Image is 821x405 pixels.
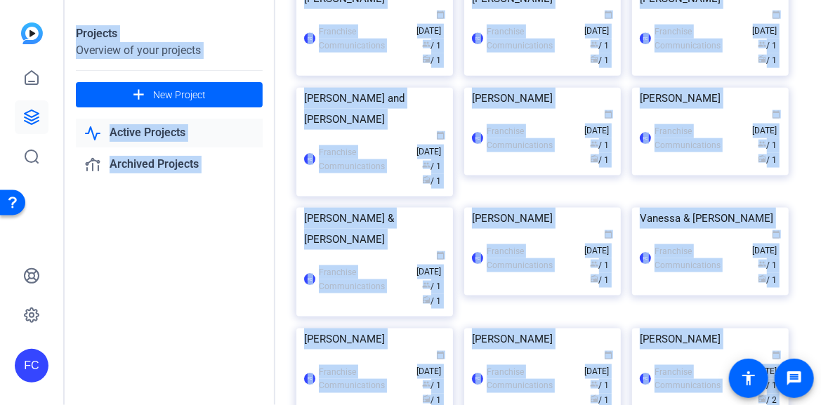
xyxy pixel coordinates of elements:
span: / 1 [423,55,442,65]
span: calendar_today [437,11,445,19]
span: / 1 [591,41,610,51]
span: radio [758,395,767,404]
mat-icon: message [786,370,803,387]
span: calendar_today [605,110,613,119]
span: [DATE] [417,132,445,157]
span: / 1 [423,41,442,51]
div: [PERSON_NAME] [640,328,781,350]
div: Overview of your projects [76,42,263,59]
div: Projects [76,25,263,42]
div: FC [304,33,315,44]
span: radio [591,55,599,63]
span: group [758,140,767,148]
span: New Project [153,88,206,102]
span: [DATE] [753,111,781,135]
div: FC [472,33,483,44]
span: radio [423,175,431,184]
span: calendar_today [437,131,445,140]
span: group [758,260,767,268]
span: group [423,40,431,48]
span: [DATE] [585,352,613,376]
div: FC [304,154,315,165]
span: calendar_today [773,351,781,359]
span: radio [758,154,767,163]
span: / 1 [423,161,442,171]
span: calendar_today [605,11,613,19]
span: group [591,260,599,268]
div: Franchise Communications [487,25,578,53]
mat-icon: add [130,86,147,104]
span: / 1 [423,176,442,186]
span: group [423,380,431,389]
a: Archived Projects [76,150,263,179]
span: radio [423,296,431,304]
span: / 1 [758,260,777,270]
div: [PERSON_NAME] and [PERSON_NAME] [304,88,445,130]
span: radio [591,154,599,163]
div: [PERSON_NAME] [304,328,445,350]
span: / 1 [591,155,610,165]
span: / 1 [591,275,610,285]
div: Franchise Communications [319,365,410,393]
span: / 1 [591,140,610,150]
span: radio [591,395,599,404]
div: FC [640,133,651,144]
span: group [591,380,599,389]
div: [PERSON_NAME] [472,88,613,109]
span: / 1 [758,55,777,65]
div: Franchise Communications [655,365,746,393]
span: calendar_today [605,230,613,239]
div: FC [472,373,483,385]
span: / 1 [423,381,442,391]
div: Franchise Communications [487,365,578,393]
span: radio [758,274,767,283]
span: / 1 [591,381,610,391]
div: FC [472,133,483,144]
span: [DATE] [585,111,613,135]
div: [PERSON_NAME] [472,328,613,350]
div: FC [472,253,483,264]
mat-icon: accessibility [740,370,757,387]
img: blue-gradient.svg [21,22,43,44]
span: / 1 [423,296,442,306]
button: New Project [76,82,263,107]
span: radio [423,395,431,404]
span: calendar_today [773,110,781,119]
span: radio [591,274,599,283]
span: group [591,40,599,48]
span: group [758,40,767,48]
div: FC [640,253,651,264]
div: Franchise Communications [655,124,746,152]
span: calendar_today [437,251,445,260]
span: calendar_today [437,351,445,359]
span: radio [758,55,767,63]
div: FC [640,33,651,44]
span: group [591,140,599,148]
div: Franchise Communications [655,244,746,272]
span: / 1 [758,275,777,285]
span: / 1 [758,155,777,165]
div: Franchise Communications [487,244,578,272]
span: radio [423,55,431,63]
div: FC [304,373,315,385]
span: / 1 [758,41,777,51]
div: [PERSON_NAME] [472,208,613,229]
span: group [423,281,431,289]
div: Vanessa & [PERSON_NAME] [640,208,781,229]
div: FC [304,274,315,285]
span: / 1 [758,140,777,150]
div: [PERSON_NAME] & [PERSON_NAME] [304,208,445,250]
div: FC [640,373,651,385]
div: [PERSON_NAME] [640,88,781,109]
span: calendar_today [773,230,781,239]
div: Franchise Communications [487,124,578,152]
a: Active Projects [76,119,263,147]
span: / 1 [591,55,610,65]
span: / 1 [591,260,610,270]
div: Franchise Communications [319,265,410,293]
div: Franchise Communications [655,25,746,53]
div: Franchise Communications [319,25,410,53]
span: / 1 [423,281,442,291]
span: calendar_today [773,11,781,19]
span: [DATE] [417,352,445,376]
